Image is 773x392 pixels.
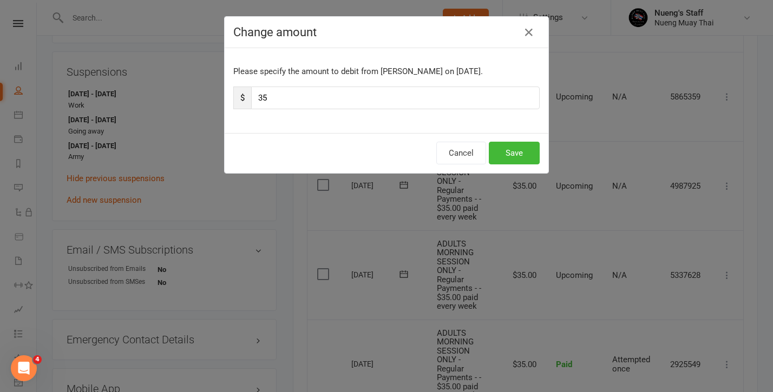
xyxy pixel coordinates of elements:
[233,65,540,78] p: Please specify the amount to debit from [PERSON_NAME] on [DATE].
[489,142,540,164] button: Save
[33,355,42,364] span: 4
[11,355,37,381] iframe: Intercom live chat
[233,87,251,109] span: $
[233,25,540,39] h4: Change amount
[520,24,538,41] button: Close
[436,142,486,164] button: Cancel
